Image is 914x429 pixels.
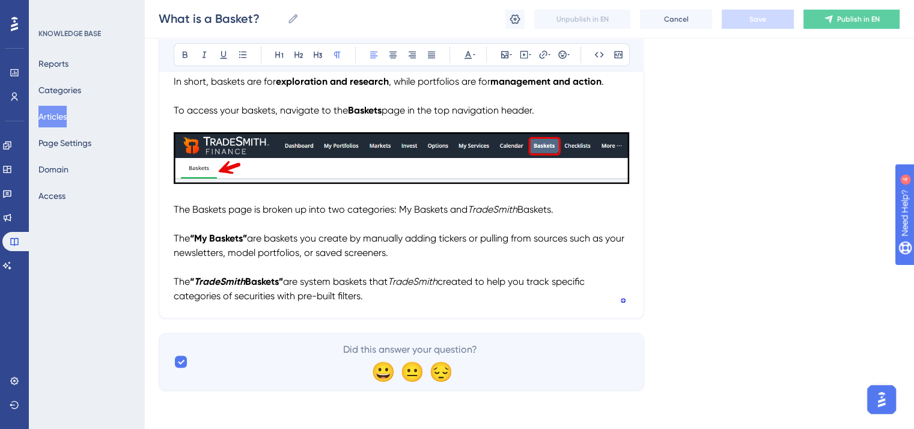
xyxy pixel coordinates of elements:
div: KNOWLEDGE BASE [38,29,101,38]
span: Baskets. [517,204,553,215]
span: Publish in EN [837,14,880,24]
div: 😐 [400,362,419,381]
button: Access [38,185,66,207]
strong: management and action [490,76,602,87]
button: Reports [38,53,69,75]
span: The Baskets page is broken up into two categories: My Baskets and [174,204,468,215]
strong: Baskets” [245,276,283,287]
input: Article Name [159,10,282,27]
span: The [174,233,190,244]
span: In short, baskets are for [174,76,276,87]
span: , while portfolios are for [389,76,490,87]
span: are system baskets that [283,276,388,287]
button: Cancel [640,10,712,29]
strong: exploration and research [276,76,389,87]
span: Cancel [664,14,689,24]
span: Did this answer your question? [343,342,477,357]
button: Domain [38,159,69,180]
span: The [174,276,190,287]
span: . [602,76,604,87]
span: Need Help? [28,3,75,17]
em: TradeSmith [388,276,437,287]
em: TradeSmith [468,204,517,215]
strong: TradeSmith [194,276,245,287]
button: Articles [38,106,67,127]
span: are baskets you create by manually adding tickers or pulling from sources such as your newsletter... [174,233,627,258]
div: 😔 [429,362,448,381]
iframe: UserGuiding AI Assistant Launcher [864,382,900,418]
button: Unpublish in EN [534,10,630,29]
span: Save [749,14,766,24]
strong: Baskets [348,105,382,116]
button: Save [722,10,794,29]
span: Unpublish in EN [556,14,609,24]
div: 😀 [371,362,391,381]
span: To access your baskets, navigate to the [174,105,348,116]
strong: “ [190,276,194,287]
span: page in the top navigation header. [382,105,534,116]
div: 4 [84,6,87,16]
strong: “My Baskets” [190,233,247,244]
button: Publish in EN [803,10,900,29]
button: Categories [38,79,81,101]
button: Page Settings [38,132,91,154]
